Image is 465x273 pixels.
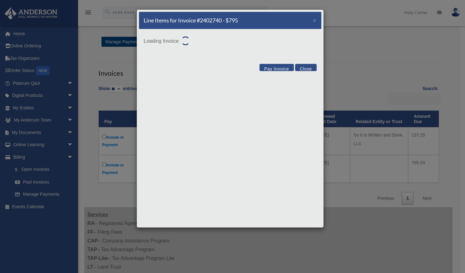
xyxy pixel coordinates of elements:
button: Close [295,64,317,71]
span: × [313,17,317,24]
p: Loading Invoice [144,34,317,45]
h5: Line Items for Invoice #2402740 - $795 [144,17,238,24]
button: Pay Invoice [260,64,294,71]
button: Close [313,17,317,23]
